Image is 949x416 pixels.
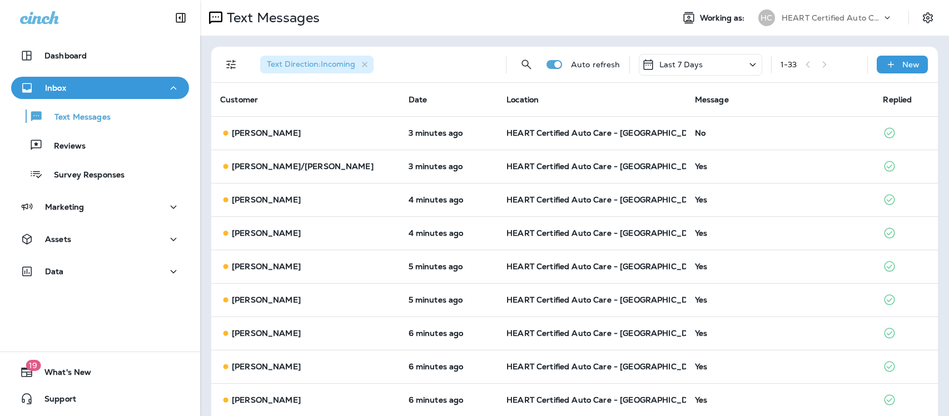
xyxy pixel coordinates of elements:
[11,77,189,99] button: Inbox
[506,95,539,105] span: Location
[571,60,620,69] p: Auto refresh
[232,295,301,304] p: [PERSON_NAME]
[506,328,706,338] span: HEART Certified Auto Care - [GEOGRAPHIC_DATA]
[695,295,866,304] div: Yes
[267,59,355,69] span: Text Direction : Incoming
[918,8,938,28] button: Settings
[11,196,189,218] button: Marketing
[232,128,301,137] p: [PERSON_NAME]
[409,329,489,338] p: Sep 2, 2025 09:05 AM
[506,395,706,405] span: HEART Certified Auto Care - [GEOGRAPHIC_DATA]
[409,295,489,304] p: Sep 2, 2025 09:05 AM
[260,56,374,73] div: Text Direction:Incoming
[506,295,706,305] span: HEART Certified Auto Care - [GEOGRAPHIC_DATA]
[232,329,301,338] p: [PERSON_NAME]
[43,141,86,152] p: Reviews
[409,395,489,404] p: Sep 2, 2025 09:05 AM
[232,362,301,371] p: [PERSON_NAME]
[11,133,189,157] button: Reviews
[232,195,301,204] p: [PERSON_NAME]
[45,267,64,276] p: Data
[506,195,706,205] span: HEART Certified Auto Care - [GEOGRAPHIC_DATA]
[659,60,703,69] p: Last 7 Days
[409,229,489,237] p: Sep 2, 2025 09:06 AM
[232,262,301,271] p: [PERSON_NAME]
[782,13,882,22] p: HEART Certified Auto Care
[11,260,189,283] button: Data
[220,53,242,76] button: Filters
[43,112,111,123] p: Text Messages
[506,161,706,171] span: HEART Certified Auto Care - [GEOGRAPHIC_DATA]
[26,360,41,371] span: 19
[700,13,747,23] span: Working as:
[695,262,866,271] div: Yes
[409,195,489,204] p: Sep 2, 2025 09:07 AM
[695,362,866,371] div: Yes
[695,395,866,404] div: Yes
[33,394,76,408] span: Support
[33,368,91,381] span: What's New
[232,162,374,171] p: [PERSON_NAME]/[PERSON_NAME]
[902,60,920,69] p: New
[11,228,189,250] button: Assets
[409,162,489,171] p: Sep 2, 2025 09:07 AM
[409,95,428,105] span: Date
[758,9,775,26] div: HC
[695,229,866,237] div: Yes
[695,329,866,338] div: Yes
[11,162,189,186] button: Survey Responses
[515,53,538,76] button: Search Messages
[11,361,189,383] button: 19What's New
[506,128,706,138] span: HEART Certified Auto Care - [GEOGRAPHIC_DATA]
[409,262,489,271] p: Sep 2, 2025 09:05 AM
[45,202,84,211] p: Marketing
[409,128,489,137] p: Sep 2, 2025 09:08 AM
[695,95,729,105] span: Message
[45,235,71,244] p: Assets
[506,228,706,238] span: HEART Certified Auto Care - [GEOGRAPHIC_DATA]
[220,95,258,105] span: Customer
[695,195,866,204] div: Yes
[506,261,706,271] span: HEART Certified Auto Care - [GEOGRAPHIC_DATA]
[409,362,489,371] p: Sep 2, 2025 09:05 AM
[781,60,797,69] div: 1 - 33
[11,44,189,67] button: Dashboard
[232,395,301,404] p: [PERSON_NAME]
[506,361,706,372] span: HEART Certified Auto Care - [GEOGRAPHIC_DATA]
[883,95,912,105] span: Replied
[11,388,189,410] button: Support
[11,105,189,128] button: Text Messages
[695,128,866,137] div: No
[695,162,866,171] div: Yes
[44,51,87,60] p: Dashboard
[45,83,66,92] p: Inbox
[222,9,320,26] p: Text Messages
[43,170,125,181] p: Survey Responses
[165,7,196,29] button: Collapse Sidebar
[232,229,301,237] p: [PERSON_NAME]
